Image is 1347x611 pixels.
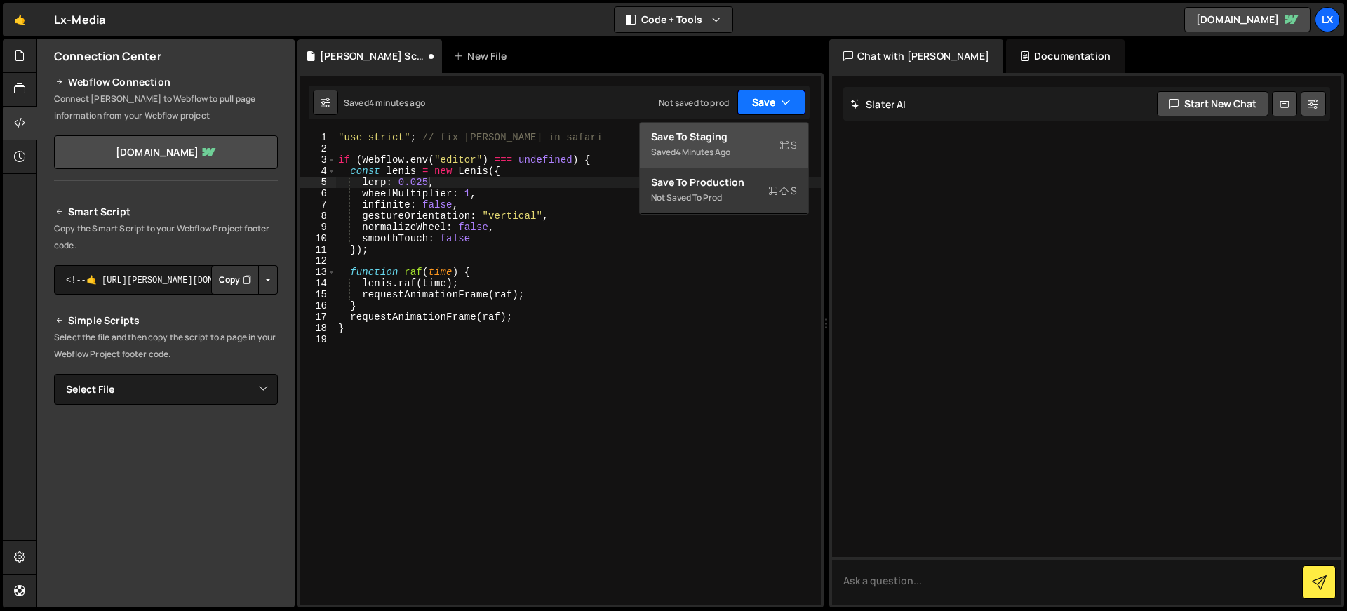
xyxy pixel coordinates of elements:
[22,36,34,48] img: website_grey.svg
[640,168,808,214] button: Save to ProductionS Not saved to prod
[300,311,336,323] div: 17
[300,244,336,255] div: 11
[3,3,37,36] a: 🤙
[829,39,1003,73] div: Chat with [PERSON_NAME]
[659,97,729,109] div: Not saved to prod
[850,98,906,111] h2: Slater AI
[54,74,278,90] h2: Webflow Connection
[300,222,336,233] div: 9
[54,135,278,169] a: [DOMAIN_NAME]
[36,36,232,48] div: Domain: [PERSON_NAME][DOMAIN_NAME]
[320,49,425,63] div: [PERSON_NAME] Scroll.js
[300,166,336,177] div: 4
[1157,91,1268,116] button: Start new chat
[1184,7,1311,32] a: [DOMAIN_NAME]
[300,199,336,210] div: 7
[137,81,148,93] img: tab_keywords_by_traffic_grey.svg
[1315,7,1340,32] a: Lx
[300,177,336,188] div: 5
[54,48,161,64] h2: Connection Center
[779,138,797,152] span: S
[300,233,336,244] div: 10
[22,22,34,34] img: logo_orange.svg
[39,22,69,34] div: v 4.0.25
[54,11,105,28] div: Lx-Media
[300,255,336,267] div: 12
[54,265,278,295] textarea: <!--🤙 [URL][PERSON_NAME][DOMAIN_NAME]> <script>document.addEventListener("DOMContentLoaded", func...
[300,323,336,334] div: 18
[54,90,278,124] p: Connect [PERSON_NAME] to Webflow to pull page information from your Webflow project
[369,97,425,109] div: 4 minutes ago
[1006,39,1125,73] div: Documentation
[615,7,732,32] button: Code + Tools
[640,123,808,168] button: Save to StagingS Saved4 minutes ago
[300,289,336,300] div: 15
[676,146,730,158] div: 4 minutes ago
[54,220,278,254] p: Copy the Smart Script to your Webflow Project footer code.
[54,428,279,554] iframe: YouTube video player
[300,188,336,199] div: 6
[300,154,336,166] div: 3
[300,278,336,289] div: 14
[651,144,797,161] div: Saved
[651,175,797,189] div: Save to Production
[211,265,278,295] div: Button group with nested dropdown
[300,210,336,222] div: 8
[300,267,336,278] div: 13
[54,329,278,363] p: Select the file and then copy the script to a page in your Webflow Project footer code.
[300,334,336,345] div: 19
[344,97,425,109] div: Saved
[768,184,797,198] span: S
[211,265,259,295] button: Copy
[300,300,336,311] div: 16
[72,83,103,92] div: Domain
[300,132,336,143] div: 1
[54,203,278,220] h2: Smart Script
[453,49,512,63] div: New File
[651,130,797,144] div: Save to Staging
[57,81,68,93] img: tab_domain_overview_orange.svg
[54,312,278,329] h2: Simple Scripts
[651,189,797,206] div: Not saved to prod
[300,143,336,154] div: 2
[152,83,242,92] div: Keywords nach Traffic
[737,90,805,115] button: Save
